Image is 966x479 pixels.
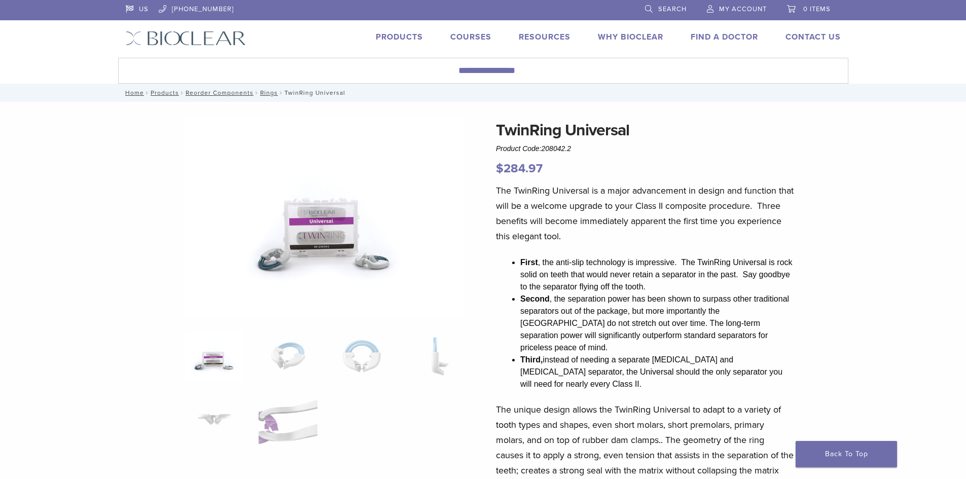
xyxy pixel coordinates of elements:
img: TwinRing Universal - Image 4 [406,331,464,382]
span: / [179,90,186,95]
strong: Third, [520,355,543,364]
img: TwinRing Universal - Image 3 [333,331,391,382]
a: Resources [519,32,570,42]
a: Why Bioclear [598,32,663,42]
a: Find A Doctor [691,32,758,42]
span: My Account [719,5,767,13]
strong: First [520,258,538,267]
a: Rings [260,89,278,96]
span: Product Code: [496,144,571,153]
li: , the anti-slip technology is impressive. The TwinRing Universal is rock solid on teeth that woul... [520,256,794,293]
img: Bioclear [126,31,246,46]
a: Back To Top [796,441,897,467]
img: TwinRing Universal - Image 2 [259,331,317,382]
a: Reorder Components [186,89,254,96]
span: Search [658,5,687,13]
a: Contact Us [785,32,841,42]
img: 208042.2-324x324.png [185,331,243,382]
span: / [278,90,284,95]
bdi: 284.97 [496,161,543,176]
span: / [144,90,151,95]
img: 208042.2 [185,118,465,318]
span: $ [496,161,504,176]
img: TwinRing Universal - Image 5 [185,394,243,445]
li: , the separation power has been shown to surpass other traditional separators out of the package,... [520,293,794,354]
span: 208042.2 [542,144,571,153]
a: Courses [450,32,491,42]
span: 0 items [803,5,831,13]
h1: TwinRing Universal [496,118,794,142]
li: instead of needing a separate [MEDICAL_DATA] and [MEDICAL_DATA] separator, the Universal should t... [520,354,794,390]
a: Home [122,89,144,96]
a: Products [376,32,423,42]
span: / [254,90,260,95]
a: Products [151,89,179,96]
img: TwinRing Universal - Image 6 [259,394,317,445]
p: The TwinRing Universal is a major advancement in design and function that will be a welcome upgra... [496,183,794,244]
nav: TwinRing Universal [118,84,848,102]
strong: Second [520,294,550,303]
